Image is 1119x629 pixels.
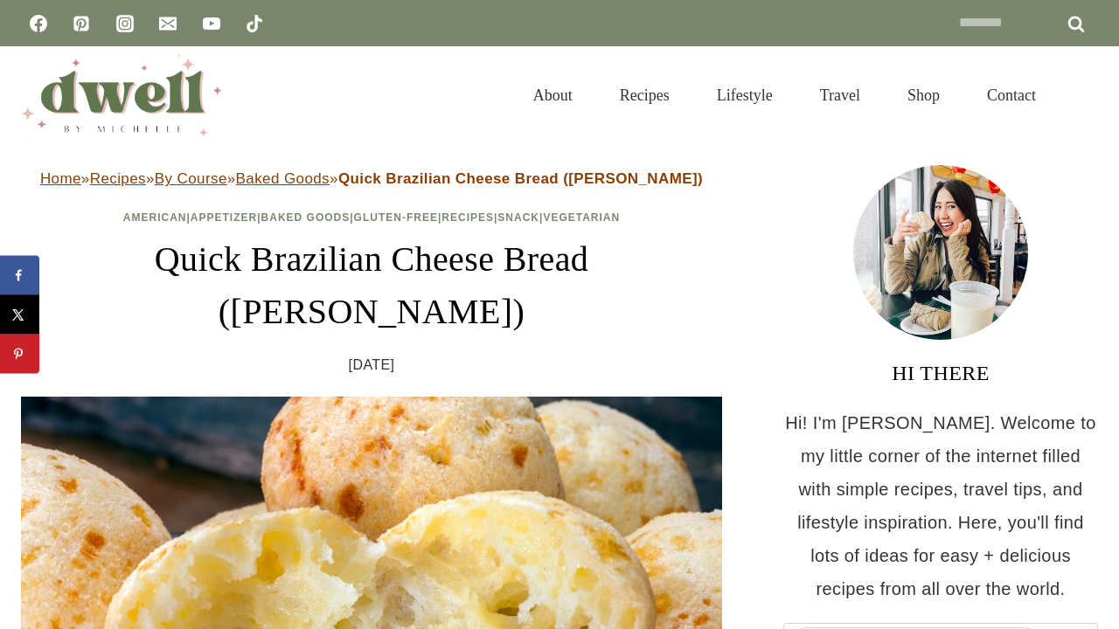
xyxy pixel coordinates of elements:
[155,170,227,187] a: By Course
[349,352,395,378] time: [DATE]
[963,65,1060,126] a: Contact
[150,6,185,41] a: Email
[543,211,620,224] a: Vegetarian
[40,170,703,187] span: » » » »
[108,6,142,41] a: Instagram
[191,211,257,224] a: Appetizer
[510,65,596,126] a: About
[123,211,620,224] span: | | | | | |
[441,211,494,224] a: Recipes
[338,170,703,187] strong: Quick Brazilian Cheese Bread ([PERSON_NAME])
[783,357,1098,389] h3: HI THERE
[884,65,963,126] a: Shop
[261,211,351,224] a: Baked Goods
[237,6,272,41] a: TikTok
[21,6,56,41] a: Facebook
[596,65,693,126] a: Recipes
[40,170,81,187] a: Home
[510,65,1060,126] nav: Primary Navigation
[64,6,99,41] a: Pinterest
[90,170,146,187] a: Recipes
[1068,80,1098,110] button: View Search Form
[21,55,222,135] img: DWELL by michelle
[236,170,330,187] a: Baked Goods
[194,6,229,41] a: YouTube
[123,211,187,224] a: American
[796,65,884,126] a: Travel
[354,211,438,224] a: Gluten-Free
[783,406,1098,605] p: Hi! I'm [PERSON_NAME]. Welcome to my little corner of the internet filled with simple recipes, tr...
[21,233,722,338] h1: Quick Brazilian Cheese Bread ([PERSON_NAME])
[693,65,796,126] a: Lifestyle
[497,211,539,224] a: Snack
